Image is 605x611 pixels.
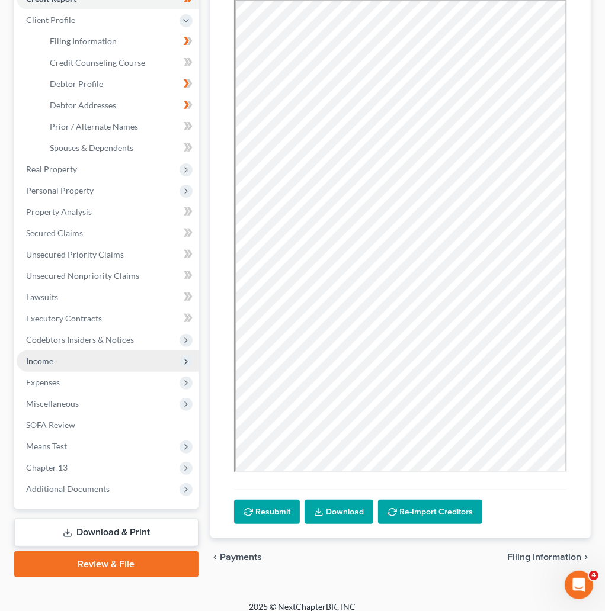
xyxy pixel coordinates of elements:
[26,335,134,345] span: Codebtors Insiders & Notices
[26,271,139,281] span: Unsecured Nonpriority Claims
[17,308,199,329] a: Executory Contracts
[50,36,117,46] span: Filing Information
[26,441,67,451] span: Means Test
[50,79,103,89] span: Debtor Profile
[565,571,593,599] iframe: Intercom live chat
[378,500,482,525] button: Re-Import Creditors
[26,292,58,302] span: Lawsuits
[26,420,75,430] span: SOFA Review
[17,201,199,223] a: Property Analysis
[50,143,133,153] span: Spouses & Dependents
[40,52,199,73] a: Credit Counseling Course
[17,244,199,265] a: Unsecured Priority Claims
[26,228,83,238] span: Secured Claims
[50,57,145,67] span: Credit Counseling Course
[26,356,53,366] span: Income
[210,552,262,562] button: chevron_left Payments
[26,15,75,25] span: Client Profile
[220,552,262,562] span: Payments
[17,265,199,287] a: Unsecured Nonpriority Claims
[26,377,60,387] span: Expenses
[26,484,110,494] span: Additional Documents
[26,249,124,259] span: Unsecured Priority Claims
[40,95,199,116] a: Debtor Addresses
[14,519,199,546] a: Download & Print
[234,500,300,525] button: Resubmit
[26,462,68,472] span: Chapter 13
[14,551,199,577] a: Review & File
[26,164,77,174] span: Real Property
[40,116,199,137] a: Prior / Alternate Names
[305,500,373,525] a: Download
[589,571,598,580] span: 4
[581,552,591,562] i: chevron_right
[210,552,220,562] i: chevron_left
[26,313,102,323] span: Executory Contracts
[26,185,94,195] span: Personal Property
[40,31,199,52] a: Filing Information
[17,414,199,436] a: SOFA Review
[40,73,199,95] a: Debtor Profile
[17,287,199,308] a: Lawsuits
[17,223,199,244] a: Secured Claims
[40,137,199,159] a: Spouses & Dependents
[50,121,138,131] span: Prior / Alternate Names
[50,100,116,110] span: Debtor Addresses
[507,552,581,562] span: Filing Information
[26,398,79,409] span: Miscellaneous
[26,207,92,217] span: Property Analysis
[507,552,591,562] button: Filing Information chevron_right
